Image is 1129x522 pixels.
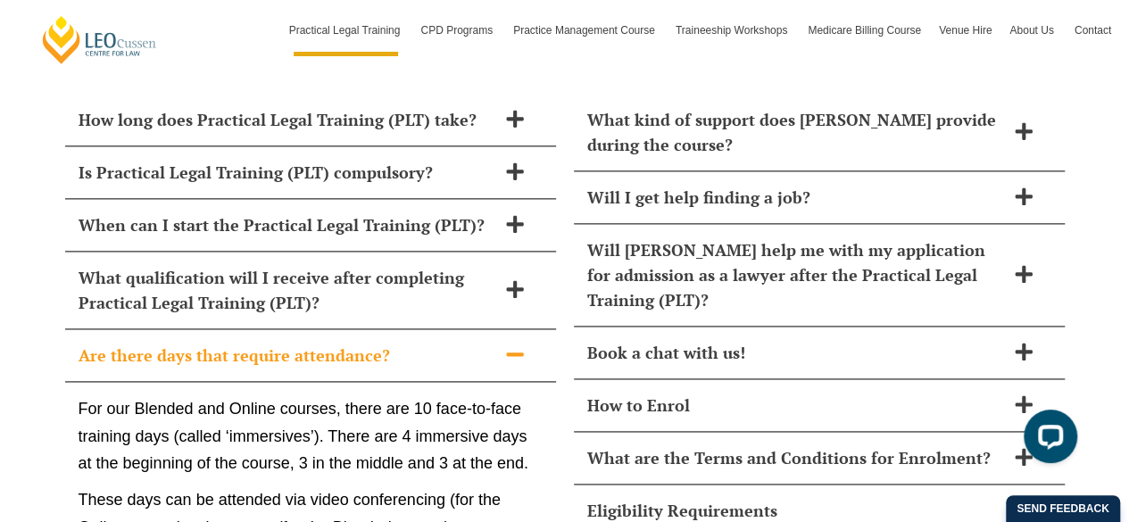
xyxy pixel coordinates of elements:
[79,395,543,477] p: For our Blended and Online courses, there are 10 face-to-face training days (called ‘immersives’)...
[504,4,667,56] a: Practice Management Course
[411,4,504,56] a: CPD Programs
[79,212,496,237] span: When can I start the Practical Legal Training (PLT)?
[587,185,1005,210] span: Will I get help finding a job?
[587,340,1005,365] span: Book a chat with us!
[280,4,412,56] a: Practical Legal Training
[79,265,496,315] span: What qualification will I receive after completing Practical Legal Training (PLT)?
[1000,4,1065,56] a: About Us
[79,343,496,368] span: Are there days that require attendance?
[40,14,159,65] a: [PERSON_NAME] Centre for Law
[587,237,1005,312] span: Will [PERSON_NAME] help me with my application for admission as a lawyer after the Practical Lega...
[587,393,1005,418] span: How to Enrol
[79,107,496,132] span: How long does Practical Legal Training (PLT) take?
[1009,402,1084,477] iframe: LiveChat chat widget
[79,160,496,185] span: Is Practical Legal Training (PLT) compulsory?
[587,107,1005,157] span: What kind of support does [PERSON_NAME] provide during the course?
[930,4,1000,56] a: Venue Hire
[1066,4,1120,56] a: Contact
[799,4,930,56] a: Medicare Billing Course
[667,4,799,56] a: Traineeship Workshops
[587,445,1005,470] span: What are the Terms and Conditions for Enrolment?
